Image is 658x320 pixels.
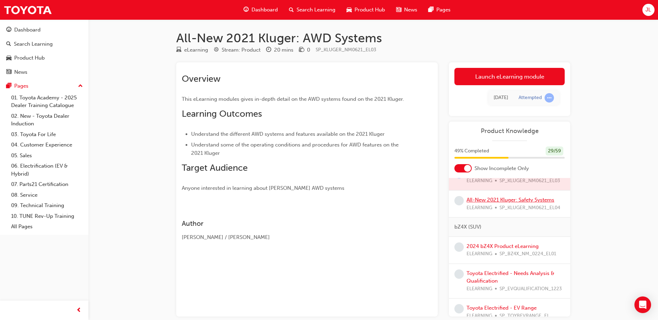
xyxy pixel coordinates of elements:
span: Anyone interested in learning about [PERSON_NAME] AWD systems [182,185,344,191]
a: 08. Service [8,190,86,201]
span: SP_KLUGER_NM0621_EL04 [499,204,560,212]
span: SP_BZ4X_NM_0224_EL01 [499,250,556,258]
span: search-icon [289,6,294,14]
span: This eLearning modules gives in-depth detail on the AWD systems found on the 2021 Kluger. [182,96,404,102]
div: News [14,68,27,76]
span: learningRecordVerb_NONE-icon [454,304,464,313]
span: Search Learning [297,6,335,14]
span: ELEARNING [467,204,492,212]
span: SP_TOYBEVRANGE_EL [499,312,549,320]
div: 0 [307,46,310,54]
a: Toyota Electrified - EV Range [467,305,537,311]
span: Understand some of the operating conditions and procedures for AWD features on the 2021 Kluger [191,142,400,156]
a: Search Learning [3,38,86,51]
div: Dashboard [14,26,41,34]
span: news-icon [6,69,11,75]
a: 03. Toyota For Life [8,129,86,140]
a: 05. Sales [8,150,86,161]
span: search-icon [6,41,11,47]
a: 10. TUNE Rev-Up Training [8,211,86,222]
a: Product Hub [3,52,86,64]
span: SP_EVQUALIFICATION_1223 [499,285,562,293]
a: news-iconNews [391,3,423,17]
img: Trak [3,2,52,18]
a: Toyota Electrified - Needs Analysis & Qualification [467,270,554,284]
span: learningRecordVerb_NONE-icon [454,242,464,252]
a: News [3,66,86,79]
span: guage-icon [6,27,11,33]
div: [PERSON_NAME] / [PERSON_NAME] [182,233,407,241]
span: Target Audience [182,162,248,173]
a: 2024 bZ4X Product eLearning [467,243,539,249]
button: DashboardSearch LearningProduct HubNews [3,22,86,80]
span: JL [646,6,651,14]
div: Search Learning [14,40,53,48]
a: All-New 2021 Kluger: Safety Systems [467,197,554,203]
span: prev-icon [76,306,82,315]
div: 29 / 59 [546,146,563,156]
a: 01. Toyota Academy - 2025 Dealer Training Catalogue [8,92,86,111]
a: search-iconSearch Learning [283,3,341,17]
span: News [404,6,417,14]
span: learningRecordVerb_ATTEMPT-icon [545,93,554,103]
span: pages-icon [428,6,434,14]
a: 04. Customer Experience [8,140,86,150]
span: Show Incomplete Only [475,165,529,172]
div: Wed Jul 16 2025 14:06:56 GMT+0930 (Australian Central Standard Time) [494,94,508,102]
div: 20 mins [274,46,293,54]
a: 07. Parts21 Certification [8,179,86,190]
span: pages-icon [6,83,11,89]
button: Pages [3,80,86,92]
span: news-icon [396,6,401,14]
h1: All-New 2021 Kluger: AWD Systems [176,30,570,46]
a: Launch eLearning module [454,68,565,85]
span: clock-icon [266,47,271,53]
span: Learning resource code [316,47,376,53]
a: 09. Technical Training [8,200,86,211]
span: car-icon [6,55,11,61]
div: Pages [14,82,28,90]
div: eLearning [184,46,208,54]
span: learningRecordVerb_NONE-icon [454,269,464,279]
span: ELEARNING [467,312,492,320]
div: Open Intercom Messenger [634,296,651,313]
span: Pages [436,6,451,14]
button: JL [642,4,655,16]
div: Type [176,46,208,54]
a: 06. Electrification (EV & Hybrid) [8,161,86,179]
div: Product Hub [14,54,45,62]
span: Learning Outcomes [182,108,262,119]
span: car-icon [347,6,352,14]
a: pages-iconPages [423,3,456,17]
a: 02. New - Toyota Dealer Induction [8,111,86,129]
span: Product Hub [354,6,385,14]
div: Stream: Product [222,46,260,54]
div: Attempted [519,95,542,101]
span: bZ4X (SUV) [454,223,481,231]
span: Dashboard [251,6,278,14]
a: All Pages [8,221,86,232]
div: Stream [214,46,260,54]
span: Overview [182,73,221,84]
span: up-icon [78,82,83,91]
span: Understand the different AWD systems and features available on the 2021 Kluger [191,131,385,137]
h3: Author [182,220,407,228]
span: learningRecordVerb_NONE-icon [454,196,464,205]
div: Duration [266,46,293,54]
span: 49 % Completed [454,147,489,155]
span: learningResourceType_ELEARNING-icon [176,47,181,53]
span: money-icon [299,47,304,53]
div: Price [299,46,310,54]
a: Product Knowledge [454,127,565,135]
span: ELEARNING [467,250,492,258]
span: guage-icon [243,6,249,14]
a: guage-iconDashboard [238,3,283,17]
a: Dashboard [3,24,86,36]
span: target-icon [214,47,219,53]
span: ELEARNING [467,285,492,293]
a: car-iconProduct Hub [341,3,391,17]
